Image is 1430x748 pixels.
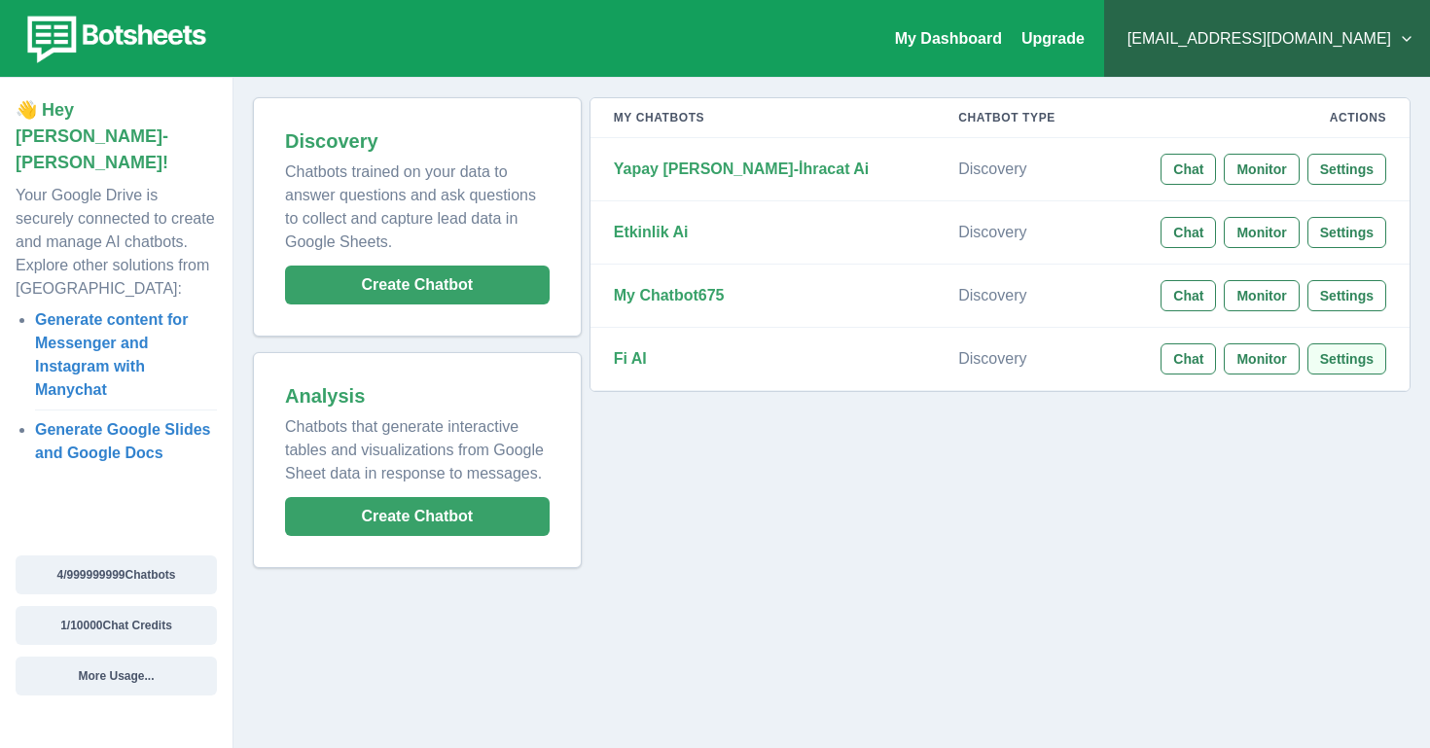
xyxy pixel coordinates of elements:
strong: Fi AI [614,350,647,367]
strong: Etkinlik Ai [614,224,689,240]
p: Your Google Drive is securely connected to create and manage AI chatbots. Explore other solutions... [16,176,217,301]
button: Settings [1307,280,1386,311]
a: Generate Google Slides and Google Docs [35,421,211,461]
a: My Dashboard [895,30,1002,47]
button: Create Chatbot [285,266,550,304]
a: Generate content for Messenger and Instagram with Manychat [35,311,188,398]
h2: Analysis [285,384,550,408]
button: Monitor [1224,343,1299,374]
button: Settings [1307,154,1386,185]
h2: Discovery [285,129,550,153]
p: Discovery [958,223,1076,242]
button: Create Chatbot [285,497,550,536]
strong: My Chatbot675 [614,287,725,303]
p: Chatbots that generate interactive tables and visualizations from Google Sheet data in response t... [285,408,550,485]
button: Chat [1161,154,1216,185]
img: botsheets-logo.png [16,12,212,66]
button: Monitor [1224,154,1299,185]
p: Discovery [958,160,1076,179]
a: Upgrade [1021,30,1085,47]
th: Chatbot Type [935,98,1099,138]
button: Chat [1161,343,1216,374]
button: 1/10000Chat Credits [16,606,217,645]
button: 4/999999999Chatbots [16,555,217,594]
th: My Chatbots [590,98,936,138]
strong: Yapay [PERSON_NAME]-İhracat Ai [614,160,870,177]
button: More Usage... [16,657,217,695]
button: Settings [1307,343,1386,374]
p: Chatbots trained on your data to answer questions and ask questions to collect and capture lead d... [285,153,550,254]
button: [EMAIL_ADDRESS][DOMAIN_NAME] [1120,19,1414,58]
button: Monitor [1224,280,1299,311]
button: Settings [1307,217,1386,248]
p: Discovery [958,286,1076,305]
p: Discovery [958,349,1076,369]
p: 👋 Hey [PERSON_NAME]-[PERSON_NAME]! [16,97,217,176]
button: Chat [1161,280,1216,311]
th: Actions [1099,98,1410,138]
button: Chat [1161,217,1216,248]
button: Monitor [1224,217,1299,248]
